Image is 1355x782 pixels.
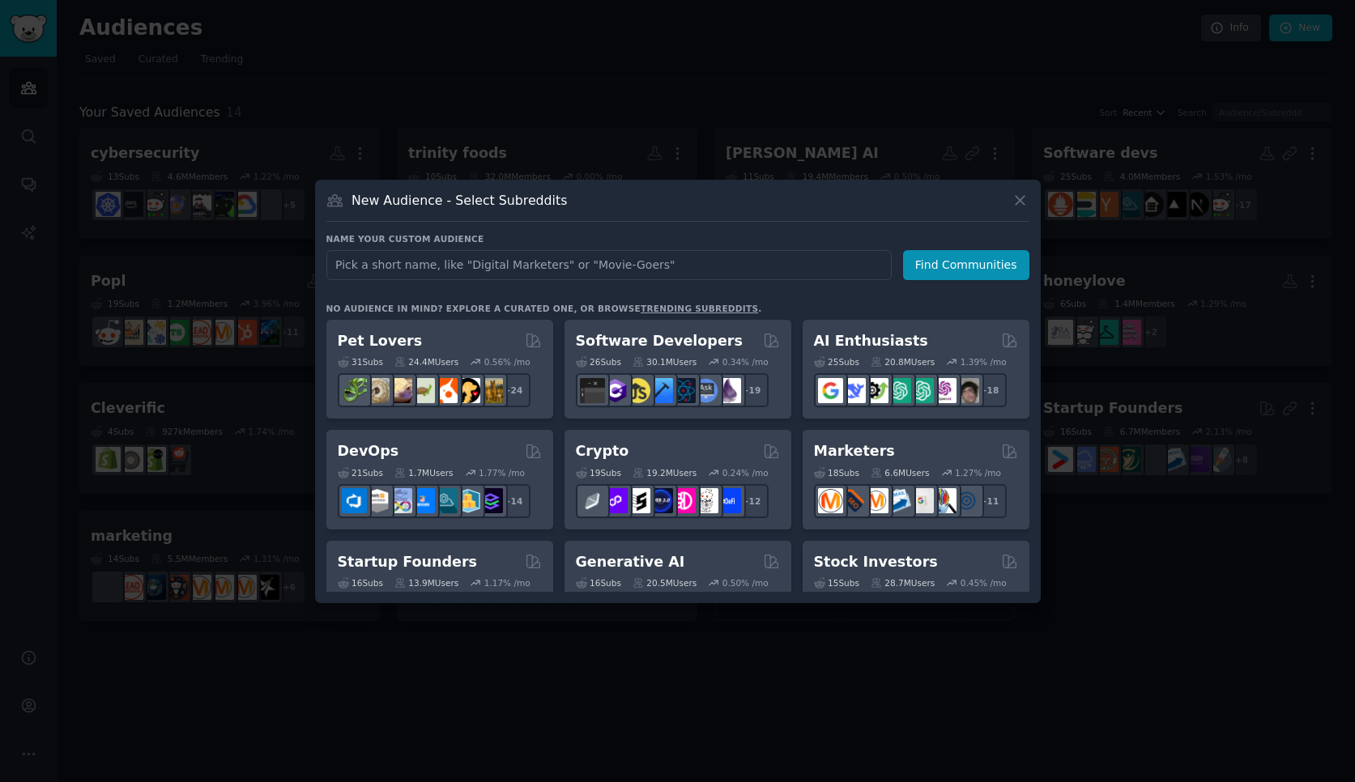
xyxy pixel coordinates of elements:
[576,467,621,478] div: 19 Sub s
[961,577,1007,589] div: 0.45 % /mo
[722,467,769,478] div: 0.24 % /mo
[576,441,629,461] h2: Crypto
[478,378,503,403] img: dogbreed
[410,378,435,403] img: turtle
[387,488,412,513] img: Docker_DevOps
[576,552,685,572] h2: Generative AI
[580,378,605,403] img: software
[576,577,621,589] div: 16 Sub s
[841,378,866,403] img: DeepSeek
[364,488,390,513] img: AWS_Certified_Experts
[814,356,859,368] div: 25 Sub s
[954,488,979,513] img: OnlineMarketing
[931,378,957,403] img: OpenAIDev
[410,488,435,513] img: DevOpsLinks
[973,484,1007,518] div: + 11
[364,378,390,403] img: ballpython
[633,577,697,589] div: 20.5M Users
[954,378,979,403] img: ArtificalIntelligence
[478,488,503,513] img: PlatformEngineers
[814,441,895,461] h2: Marketers
[432,488,458,513] img: platformengineering
[871,467,930,478] div: 6.6M Users
[625,378,650,403] img: learnjavascript
[484,577,530,589] div: 1.17 % /mo
[342,378,367,403] img: herpetology
[326,303,762,314] div: No audience in mind? Explore a curated one, or browse .
[576,331,743,351] h2: Software Developers
[326,250,892,280] input: Pick a short name, like "Digital Marketers" or "Movie-Goers"
[863,488,888,513] img: AskMarketing
[338,441,399,461] h2: DevOps
[394,467,454,478] div: 1.7M Users
[818,488,843,513] img: content_marketing
[814,577,859,589] div: 15 Sub s
[432,378,458,403] img: cockatiel
[479,467,525,478] div: 1.77 % /mo
[338,577,383,589] div: 16 Sub s
[814,552,938,572] h2: Stock Investors
[955,467,1001,478] div: 1.27 % /mo
[871,577,935,589] div: 28.7M Users
[576,356,621,368] div: 26 Sub s
[603,488,628,513] img: 0xPolygon
[625,488,650,513] img: ethstaker
[338,552,477,572] h2: Startup Founders
[841,488,866,513] img: bigseo
[818,378,843,403] img: GoogleGeminiAI
[455,378,480,403] img: PetAdvice
[338,467,383,478] div: 21 Sub s
[342,488,367,513] img: azuredevops
[903,250,1029,280] button: Find Communities
[580,488,605,513] img: ethfinance
[603,378,628,403] img: csharp
[886,488,911,513] img: Emailmarketing
[455,488,480,513] img: aws_cdk
[814,331,928,351] h2: AI Enthusiasts
[973,373,1007,407] div: + 18
[387,378,412,403] img: leopardgeckos
[693,488,718,513] img: CryptoNews
[394,356,458,368] div: 24.4M Users
[722,577,769,589] div: 0.50 % /mo
[735,484,769,518] div: + 12
[909,488,934,513] img: googleads
[871,356,935,368] div: 20.8M Users
[886,378,911,403] img: chatgpt_promptDesign
[909,378,934,403] img: chatgpt_prompts_
[338,356,383,368] div: 31 Sub s
[326,233,1029,244] h3: Name your custom audience
[735,373,769,407] div: + 19
[931,488,957,513] img: MarketingResearch
[648,488,673,513] img: web3
[394,577,458,589] div: 13.9M Users
[671,488,696,513] img: defiblockchain
[641,304,758,313] a: trending subreddits
[633,356,697,368] div: 30.1M Users
[961,356,1007,368] div: 1.39 % /mo
[716,488,741,513] img: defi_
[496,484,530,518] div: + 14
[648,378,673,403] img: iOSProgramming
[484,356,530,368] div: 0.56 % /mo
[693,378,718,403] img: AskComputerScience
[496,373,530,407] div: + 24
[352,192,567,209] h3: New Audience - Select Subreddits
[814,467,859,478] div: 18 Sub s
[716,378,741,403] img: elixir
[633,467,697,478] div: 19.2M Users
[671,378,696,403] img: reactnative
[338,331,423,351] h2: Pet Lovers
[722,356,769,368] div: 0.34 % /mo
[863,378,888,403] img: AItoolsCatalog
